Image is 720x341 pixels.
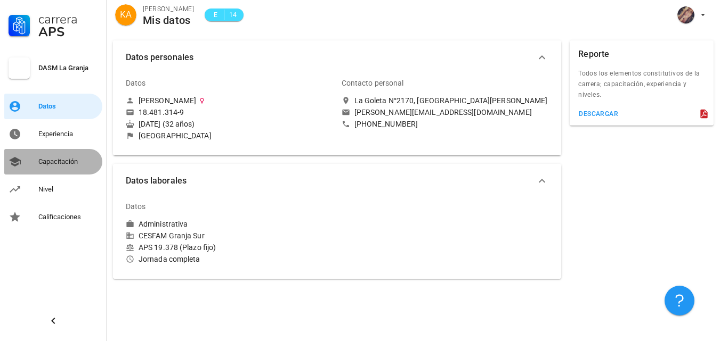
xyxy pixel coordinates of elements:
div: avatar [677,6,694,23]
button: Datos laborales [113,164,561,198]
div: Todos los elementos constitutivos de la carrera; capacitación, experiencia y niveles. [570,68,714,106]
span: E [211,10,220,20]
a: Datos [4,94,102,119]
div: Datos [38,102,98,111]
div: [PERSON_NAME] [139,96,196,105]
span: Datos laborales [126,173,536,188]
div: Nivel [38,185,98,194]
div: Administrativa [139,219,188,229]
div: DASM La Granja [38,64,98,72]
button: Datos personales [113,40,561,74]
div: Jornada completa [126,254,333,264]
div: [PERSON_NAME][EMAIL_ADDRESS][DOMAIN_NAME] [354,107,532,117]
div: Mis datos [143,14,194,26]
div: Carrera [38,13,98,26]
div: CESFAM Granja Sur [126,231,333,240]
span: 14 [229,10,237,20]
a: Nivel [4,177,102,202]
div: Capacitación [38,157,98,166]
div: La Goleta N°2170, [GEOGRAPHIC_DATA][PERSON_NAME] [354,96,548,105]
div: Datos [126,194,146,219]
div: [PHONE_NUMBER] [354,119,418,129]
a: Experiencia [4,121,102,147]
div: avatar [115,4,136,26]
span: Datos personales [126,50,536,65]
button: descargar [574,106,622,121]
a: La Goleta N°2170, [GEOGRAPHIC_DATA][PERSON_NAME] [342,96,549,105]
div: Contacto personal [342,70,404,96]
div: Datos [126,70,146,96]
div: Reporte [578,40,609,68]
span: KA [120,4,131,26]
div: APS 19.378 (Plazo fijo) [126,243,333,252]
a: [PERSON_NAME][EMAIL_ADDRESS][DOMAIN_NAME] [342,107,549,117]
div: APS [38,26,98,38]
a: [PHONE_NUMBER] [342,119,549,129]
div: 18.481.314-9 [139,107,184,117]
div: Calificaciones [38,213,98,221]
div: Experiencia [38,130,98,138]
div: [GEOGRAPHIC_DATA] [139,131,212,140]
div: [DATE] (32 años) [126,119,333,129]
div: descargar [578,110,618,118]
a: Calificaciones [4,204,102,230]
div: [PERSON_NAME] [143,4,194,14]
a: Capacitación [4,149,102,174]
